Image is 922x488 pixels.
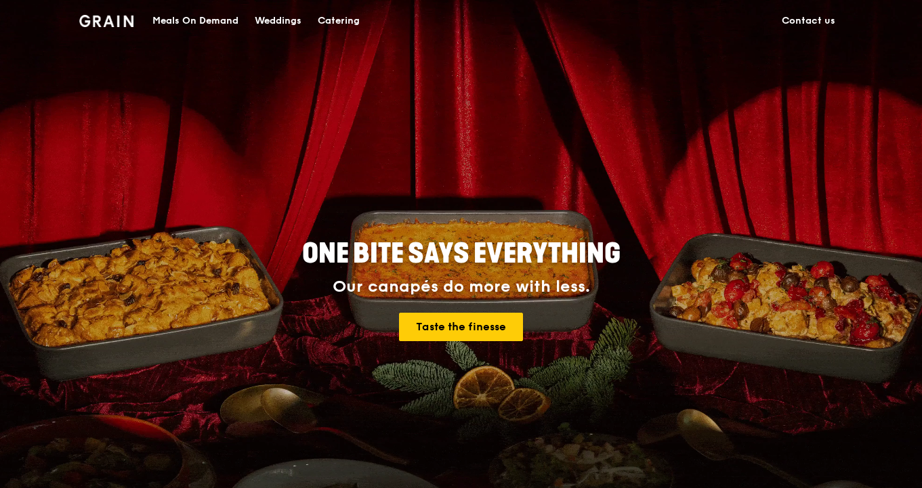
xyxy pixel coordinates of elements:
div: Meals On Demand [152,1,238,41]
a: Catering [310,1,368,41]
div: Our canapés do more with less. [217,278,705,296]
a: Contact us [774,1,843,41]
div: Weddings [255,1,301,41]
div: Catering [318,1,360,41]
span: ONE BITE SAYS EVERYTHING [302,238,621,270]
a: Weddings [247,1,310,41]
img: Grain [79,15,134,27]
a: Taste the finesse [399,313,523,341]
